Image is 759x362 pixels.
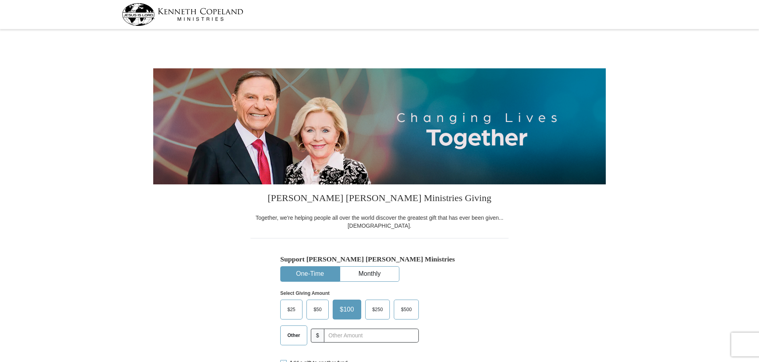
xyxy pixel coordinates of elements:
input: Other Amount [324,329,419,343]
h5: Support [PERSON_NAME] [PERSON_NAME] Ministries [280,255,479,263]
span: $100 [336,304,358,316]
span: $25 [283,304,299,316]
span: $50 [310,304,326,316]
span: Other [283,329,304,341]
h3: [PERSON_NAME] [PERSON_NAME] Ministries Giving [250,184,509,214]
div: Together, we're helping people all over the world discover the greatest gift that has ever been g... [250,214,509,230]
span: $500 [397,304,416,316]
span: $250 [368,304,387,316]
button: Monthly [340,267,399,281]
button: One-Time [281,267,339,281]
img: kcm-header-logo.svg [122,3,243,26]
span: $ [311,329,324,343]
strong: Select Giving Amount [280,290,329,296]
